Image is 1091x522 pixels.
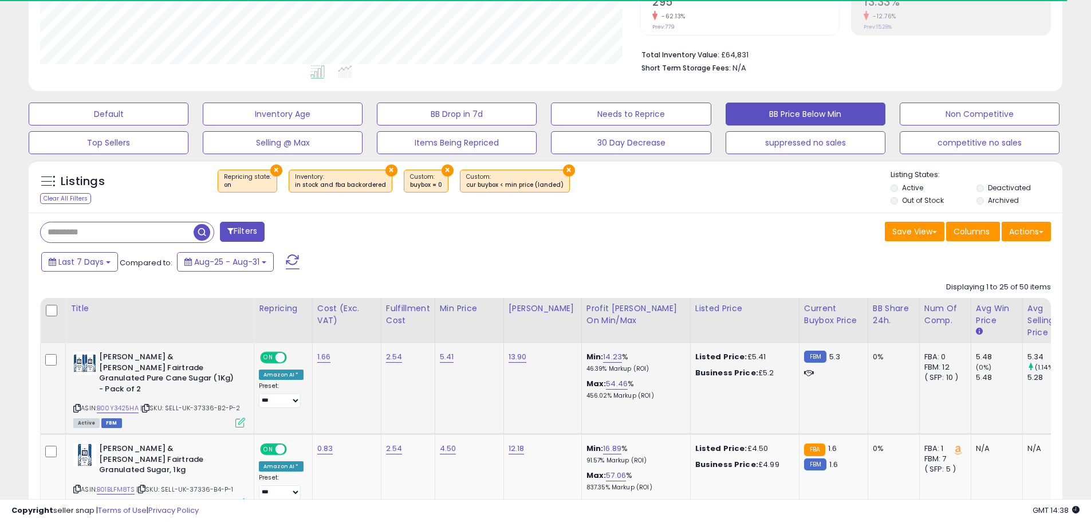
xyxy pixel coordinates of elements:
[563,164,575,176] button: ×
[900,131,1060,154] button: competitive no sales
[194,256,259,268] span: Aug-25 - Aug-31
[509,443,525,454] a: 12.18
[586,470,682,492] div: %
[99,352,238,397] b: [PERSON_NAME] & [PERSON_NAME] Fairtrade Granulated Pure Cane Sugar (1Kg) - Pack of 2
[829,459,838,470] span: 1.6
[924,454,962,464] div: FBM: 7
[586,352,682,373] div: %
[440,303,499,315] div: Min Price
[946,282,1051,293] div: Displaying 1 to 25 of 50 items
[976,303,1018,327] div: Avg Win Price
[261,353,275,363] span: ON
[61,174,105,190] h5: Listings
[1027,352,1074,362] div: 5.34
[864,23,892,30] small: Prev: 15.28%
[97,485,135,494] a: B01BLFM8TS
[726,131,885,154] button: suppressed no sales
[203,131,363,154] button: Selling @ Max
[924,352,962,362] div: FBA: 0
[976,327,983,337] small: Avg Win Price.
[586,378,606,389] b: Max:
[695,443,790,454] div: £4.50
[657,12,686,21] small: -62.13%
[466,172,564,190] span: Custom:
[988,183,1031,193] label: Deactivated
[509,351,527,363] a: 13.90
[885,222,944,241] button: Save View
[1035,363,1056,372] small: (1.14%)
[873,352,911,362] div: 0%
[924,372,962,383] div: ( SFP: 10 )
[261,445,275,454] span: ON
[695,368,790,378] div: £5.2
[652,23,675,30] small: Prev: 779
[29,103,188,125] button: Default
[11,505,53,516] strong: Copyright
[586,379,682,400] div: %
[442,164,454,176] button: ×
[581,298,690,343] th: The percentage added to the cost of goods (COGS) that forms the calculator for Min & Max prices.
[924,303,966,327] div: Num of Comp.
[203,103,363,125] button: Inventory Age
[140,403,241,413] span: | SKU: SELL-UK-37336-B2-P-2
[440,351,454,363] a: 5.41
[259,303,308,315] div: Repricing
[976,443,1014,454] div: N/A
[829,351,840,362] span: 5.3
[606,378,628,390] a: 54.46
[41,252,118,272] button: Last 7 Days
[136,485,234,494] span: | SKU: SELL-UK-37336-B4-P-1
[586,351,604,362] b: Min:
[586,457,682,465] p: 91.57% Markup (ROI)
[73,418,100,428] span: All listings currently available for purchase on Amazon
[317,443,333,454] a: 0.83
[224,172,271,190] span: Repricing state :
[804,443,825,456] small: FBA
[385,164,397,176] button: ×
[606,470,626,481] a: 57.06
[828,443,837,454] span: 1.6
[270,164,282,176] button: ×
[586,470,606,481] b: Max:
[259,474,304,500] div: Preset:
[891,170,1062,180] p: Listing States:
[695,460,790,470] div: £4.99
[924,362,962,372] div: FBM: 12
[586,443,682,465] div: %
[586,443,604,454] b: Min:
[641,47,1042,61] li: £64,831
[295,181,386,189] div: in stock and fba backordered
[177,252,274,272] button: Aug-25 - Aug-31
[1027,443,1065,454] div: N/A
[695,303,794,315] div: Listed Price
[386,443,403,454] a: 2.54
[695,351,747,362] b: Listed Price:
[97,403,139,413] a: B00Y3425HA
[695,367,758,378] b: Business Price:
[641,63,731,73] b: Short Term Storage Fees:
[99,443,238,478] b: [PERSON_NAME] & [PERSON_NAME] Fairtrade Granulated Sugar, 1kg
[586,484,682,492] p: 837.35% Markup (ROI)
[101,418,122,428] span: FBM
[259,370,304,380] div: Amazon AI *
[988,195,1019,205] label: Archived
[586,392,682,400] p: 456.02% Markup (ROI)
[726,103,885,125] button: BB Price Below Min
[410,181,442,189] div: buybox = 0
[377,131,537,154] button: Items Being Repriced
[220,222,265,242] button: Filters
[695,459,758,470] b: Business Price:
[586,303,686,327] div: Profit [PERSON_NAME] on Min/Max
[804,351,826,363] small: FBM
[317,303,376,327] div: Cost (Exc. VAT)
[641,50,719,60] b: Total Inventory Value:
[1002,222,1051,241] button: Actions
[1033,505,1080,516] span: 2025-09-8 14:38 GMT
[976,372,1022,383] div: 5.48
[869,12,896,21] small: -12.76%
[98,505,147,516] a: Terms of Use
[695,352,790,362] div: £5.41
[40,193,91,204] div: Clear All Filters
[295,172,386,190] span: Inventory :
[976,363,992,372] small: (0%)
